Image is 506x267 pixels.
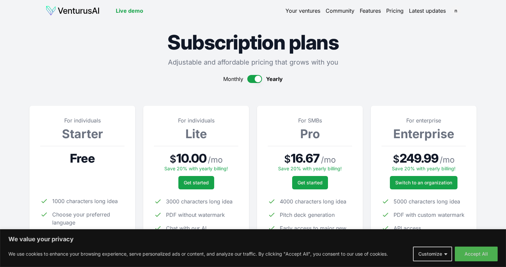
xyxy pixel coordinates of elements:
[450,5,461,16] span: n
[326,7,354,15] a: Community
[451,6,460,15] button: n
[70,152,94,165] span: Free
[382,116,466,124] p: For enterprise
[116,7,143,15] a: Live demo
[413,247,452,261] button: Customize
[394,224,421,232] span: API access
[394,211,465,219] span: PDF with custom watermark
[268,116,352,124] p: For SMBs
[46,5,100,16] img: logo
[280,224,352,240] span: Early access to major new features
[291,152,320,165] span: 16.67
[321,155,336,165] span: / mo
[8,250,388,258] p: We use cookies to enhance your browsing experience, serve personalized ads or content, and analyz...
[29,58,477,67] p: Adjustable and affordable pricing that grows with you
[285,7,320,15] a: Your ventures
[52,197,118,205] span: 1000 characters long idea
[393,153,400,165] span: $
[40,116,124,124] p: For individuals
[409,7,446,15] a: Latest updates
[280,211,335,219] span: Pitch deck generation
[178,176,214,189] button: Get started
[400,152,439,165] span: 249.99
[284,153,291,165] span: $
[292,176,328,189] button: Get started
[390,176,457,189] a: Switch to an organization
[360,7,381,15] a: Features
[268,127,352,141] h3: Pro
[52,210,124,227] span: Choose your preferred language
[176,152,207,165] span: 10.00
[208,155,223,165] span: / mo
[154,127,238,141] h3: Lite
[382,127,466,141] h3: Enterprise
[29,32,477,52] h1: Subscription plans
[184,179,209,186] span: Get started
[298,179,323,186] span: Get started
[170,153,176,165] span: $
[164,166,228,171] span: Save 20% with yearly billing!
[278,166,342,171] span: Save 20% with yearly billing!
[166,197,233,205] span: 3000 characters long idea
[8,235,498,243] p: We value your privacy
[223,75,243,83] span: Monthly
[166,224,238,240] span: Chat with our AI, [PERSON_NAME]
[440,155,454,165] span: / mo
[266,75,283,83] span: Yearly
[455,247,498,261] button: Accept All
[280,197,346,205] span: 4000 characters long idea
[392,166,455,171] span: Save 20% with yearly billing!
[386,7,404,15] a: Pricing
[166,211,225,219] span: PDF without watermark
[154,116,238,124] p: For individuals
[40,127,124,141] h3: Starter
[394,197,460,205] span: 5000 characters long idea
